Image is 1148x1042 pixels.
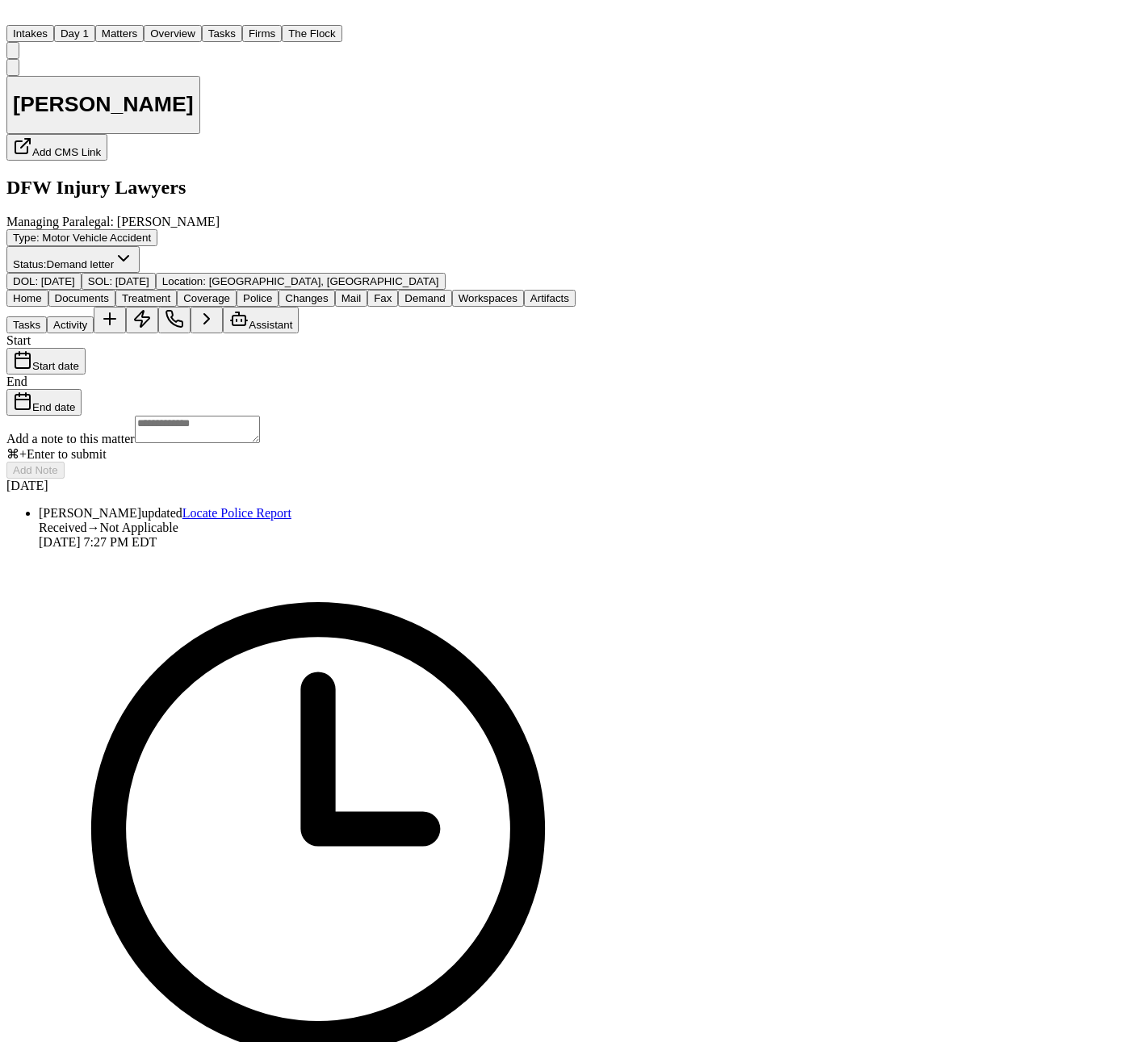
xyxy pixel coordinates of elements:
span: Artifacts [530,292,569,304]
a: Matters [95,26,144,40]
button: Start date [6,348,86,375]
time: September 1, 2025 at 6:27 PM [39,535,157,549]
button: Firms [242,25,282,42]
button: Add Task [94,307,126,333]
button: Tasks [202,25,242,42]
a: Overview [144,26,202,40]
span: Police [243,292,272,304]
a: Tasks [202,26,242,40]
span: Home [13,292,42,304]
span: [DATE] [41,275,75,287]
button: Edit matter name [6,76,200,135]
span: [DATE] [115,275,149,287]
label: Add a note to this matter [6,432,135,446]
button: Edit SOL: 2026-11-15 [82,273,156,290]
button: Intakes [6,25,54,42]
span: Demand letter [47,258,115,270]
button: Assistant [223,307,299,333]
a: Intakes [6,26,54,40]
button: Edit Location: Desoto, TX [156,273,446,290]
button: Day 1 [54,25,95,42]
button: Change status from Demand letter [6,246,140,273]
span: [PERSON_NAME] [39,506,141,520]
a: Locate Police Report [182,506,291,520]
span: Type : [13,232,40,244]
button: Add CMS Link [6,134,107,161]
span: Assistant [249,319,292,331]
a: Firms [242,26,282,40]
span: Status: [13,258,47,270]
button: Add Note [6,462,65,479]
button: Make a Call [158,307,191,333]
span: [DATE] [6,479,48,492]
span: Demand [404,292,445,304]
button: Copy Matter ID [6,59,19,76]
span: Add CMS Link [32,146,101,158]
span: updated [141,506,182,520]
span: Motor Vehicle Accident [42,232,151,244]
a: Home [6,10,26,24]
button: Matters [95,25,144,42]
label: End [6,375,27,388]
span: Coverage [183,292,230,304]
button: Overview [144,25,202,42]
button: Activity [47,316,94,333]
span: Managing Paralegal: [6,215,114,228]
span: Documents [55,292,109,304]
span: Location : [162,275,206,287]
img: Finch Logo [6,6,26,22]
label: Start [6,333,31,347]
span: DOL : [13,275,38,287]
div: ⌘+Enter to submit [6,446,597,462]
a: The Flock [282,26,342,40]
a: Day 1 [54,26,95,40]
span: Fax [374,292,392,304]
h1: [PERSON_NAME] [13,92,194,117]
span: Mail [341,292,361,304]
span: → [87,521,100,534]
h2: DFW Injury Lawyers [6,177,597,199]
span: Received [39,521,87,534]
button: Edit DOL: 2024-11-15 [6,273,82,290]
span: Not Applicable [100,521,178,534]
span: Changes [285,292,328,304]
span: [PERSON_NAME] [117,215,220,228]
button: Edit Type: Motor Vehicle Accident [6,229,157,246]
button: End date [6,389,82,416]
button: Tasks [6,316,47,333]
span: Workspaces [459,292,517,304]
span: [GEOGRAPHIC_DATA], [GEOGRAPHIC_DATA] [209,275,439,287]
span: Treatment [122,292,170,304]
button: Create Immediate Task [126,307,158,333]
span: SOL : [88,275,112,287]
button: The Flock [282,25,342,42]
